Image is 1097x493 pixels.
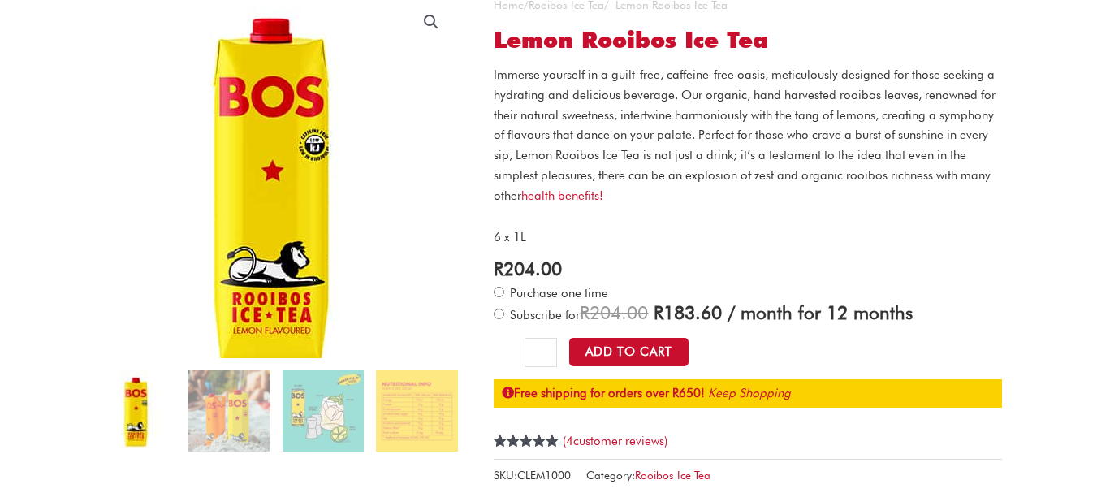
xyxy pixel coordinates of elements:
bdi: 204.00 [494,257,562,279]
span: R [494,257,503,279]
span: CLEM1000 [517,469,571,482]
span: Subscribe for [507,308,913,322]
a: health benefits! [521,188,603,203]
span: / month for 12 months [728,301,913,323]
img: Lemon Rooibos Ice Tea [95,370,176,452]
span: 4 [566,434,573,448]
p: Immerse yourself in a guilt-free, caffeine-free oasis, meticulously designed for those seeking a ... [494,65,1002,205]
input: Subscribe for / month for 12 months [494,309,504,319]
span: 4 [494,435,500,465]
h1: Lemon Rooibos Ice Tea [494,27,1002,54]
span: SKU: [494,465,571,486]
span: R [654,301,663,323]
a: Keep Shopping [708,386,791,400]
img: Lemon Rooibos Ice Tea - Image 4 [376,370,457,452]
span: Category: [586,465,710,486]
input: Purchase one time [494,287,504,297]
p: 6 x 1L [494,227,1002,248]
span: 183.60 [654,301,722,323]
span: R [580,301,590,323]
a: Rooibos Ice Tea [635,469,710,482]
input: Product quantity [525,338,556,367]
button: Add to Cart [569,338,689,366]
strong: Free shipping for orders over R650! [502,386,705,400]
a: View full-screen image gallery [417,7,446,37]
span: Purchase one time [507,286,608,301]
img: Lemon Rooibos Ice Tea - Image 3 [283,370,364,452]
span: 204.00 [580,301,648,323]
a: (4customer reviews) [563,434,667,448]
img: Lemon_1 [188,370,270,452]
